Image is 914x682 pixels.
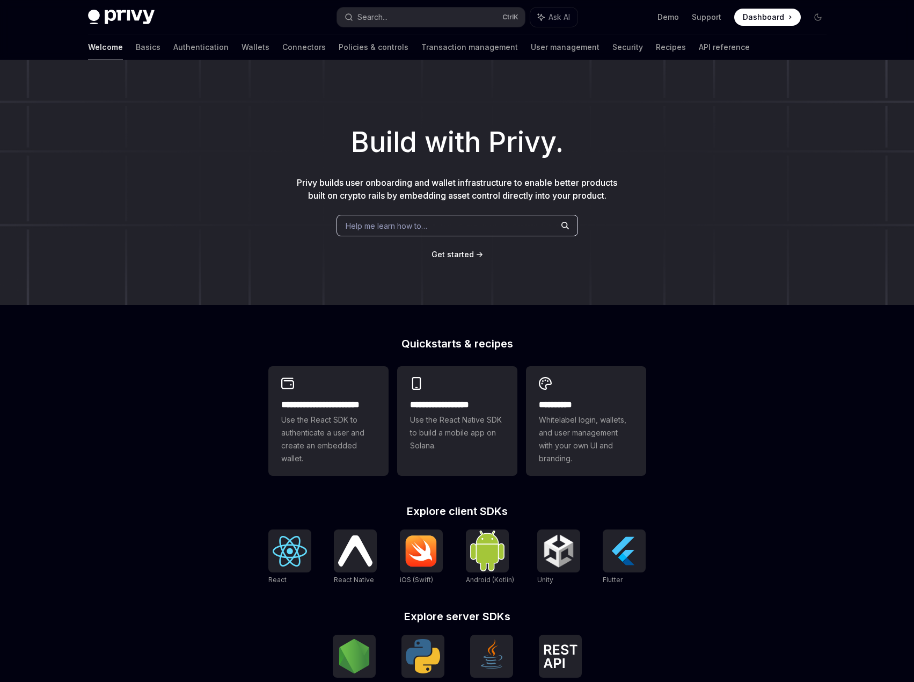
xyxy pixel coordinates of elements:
img: Unity [542,534,576,568]
a: ReactReact [268,529,311,585]
a: Connectors [282,34,326,60]
img: Android (Kotlin) [470,531,504,571]
img: Flutter [607,534,641,568]
h2: Explore server SDKs [268,611,646,622]
span: Ctrl K [502,13,518,21]
a: Demo [657,12,679,23]
a: iOS (Swift)iOS (Swift) [400,529,443,585]
span: Help me learn how to… [346,220,427,231]
a: React NativeReact Native [334,529,377,585]
span: Privy builds user onboarding and wallet infrastructure to enable better products built on crypto ... [297,177,617,201]
img: React [273,536,307,567]
img: dark logo [88,10,155,25]
img: Java [474,639,509,673]
a: **** *****Whitelabel login, wallets, and user management with your own UI and branding. [526,366,646,476]
img: iOS (Swift) [404,535,438,567]
a: Authentication [173,34,229,60]
span: React [268,576,287,584]
a: Welcome [88,34,123,60]
span: Android (Kotlin) [466,576,514,584]
span: iOS (Swift) [400,576,433,584]
a: Policies & controls [339,34,408,60]
button: Toggle dark mode [809,9,827,26]
h2: Explore client SDKs [268,506,646,517]
a: Basics [136,34,160,60]
h1: Build with Privy. [17,121,897,163]
img: NodeJS [337,639,371,673]
a: Transaction management [421,34,518,60]
button: Ask AI [530,8,577,27]
a: Security [612,34,643,60]
a: Recipes [656,34,686,60]
a: Get started [432,249,474,260]
img: React Native [338,535,372,566]
a: Wallets [242,34,269,60]
span: Unity [537,576,553,584]
h2: Quickstarts & recipes [268,338,646,349]
button: Search...CtrlK [337,8,525,27]
a: API reference [699,34,750,60]
div: Search... [357,11,387,24]
a: UnityUnity [537,529,580,585]
img: Python [406,639,440,673]
a: Dashboard [734,9,801,26]
a: Android (Kotlin)Android (Kotlin) [466,529,514,585]
span: Whitelabel login, wallets, and user management with your own UI and branding. [539,413,633,465]
a: Support [692,12,721,23]
span: Flutter [603,576,623,584]
span: Dashboard [743,12,784,23]
a: **** **** **** ***Use the React Native SDK to build a mobile app on Solana. [397,366,517,476]
span: Get started [432,250,474,259]
a: FlutterFlutter [603,529,646,585]
span: Use the React SDK to authenticate a user and create an embedded wallet. [281,413,376,465]
span: Ask AI [549,12,570,23]
span: React Native [334,576,374,584]
img: REST API [543,644,577,668]
a: User management [531,34,599,60]
span: Use the React Native SDK to build a mobile app on Solana. [410,413,504,452]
